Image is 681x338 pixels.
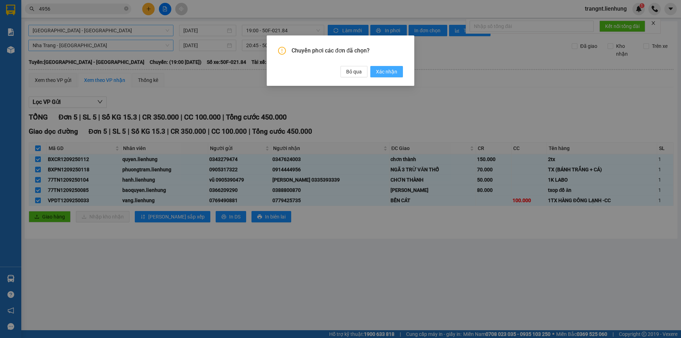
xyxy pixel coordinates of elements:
span: Chuyển phơi các đơn đã chọn? [292,47,403,55]
button: Bỏ qua [340,66,367,77]
button: Xác nhận [370,66,403,77]
span: Bỏ qua [346,68,362,76]
span: exclamation-circle [278,47,286,55]
span: Xác nhận [376,68,397,76]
